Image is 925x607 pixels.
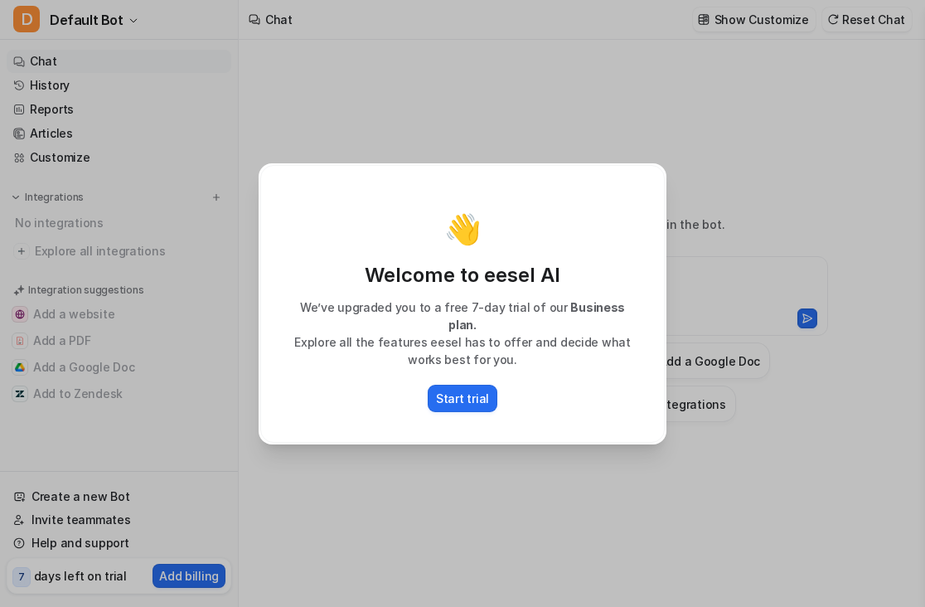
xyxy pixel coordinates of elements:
p: Welcome to eesel AI [278,262,647,289]
p: 👋 [444,212,482,245]
p: Explore all the features eesel has to offer and decide what works best for you. [278,333,647,368]
p: We’ve upgraded you to a free 7-day trial of our [278,299,647,333]
p: Start trial [436,390,489,407]
button: Start trial [428,385,497,412]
